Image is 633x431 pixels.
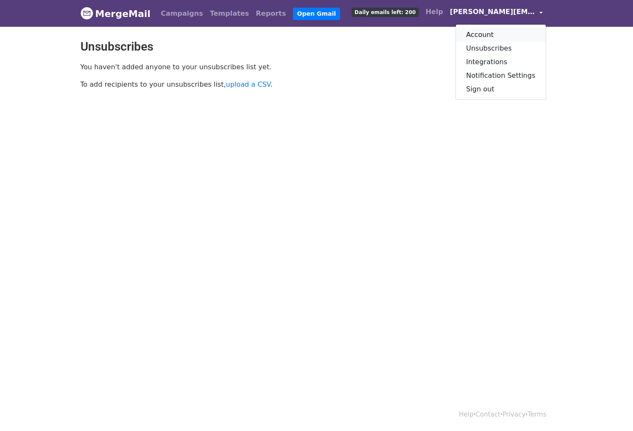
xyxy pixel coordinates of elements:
a: Account [456,28,546,42]
img: MergeMail logo [80,7,93,20]
a: Sign out [456,82,546,96]
a: Unsubscribes [456,42,546,55]
a: Open Gmail [293,8,340,20]
a: [PERSON_NAME][EMAIL_ADDRESS][PERSON_NAME][DOMAIN_NAME] [447,3,546,23]
div: [PERSON_NAME][EMAIL_ADDRESS][PERSON_NAME][DOMAIN_NAME] [455,24,546,100]
a: Notification Settings [456,69,546,82]
p: You haven't added anyone to your unsubscribes list yet. [80,62,310,71]
span: [PERSON_NAME][EMAIL_ADDRESS][PERSON_NAME][DOMAIN_NAME] [450,7,535,17]
span: Daily emails left: 200 [352,8,419,17]
p: To add recipients to your unsubscribes list, . [80,80,310,89]
a: Reports [252,5,289,22]
a: upload a CSV [226,80,271,88]
a: Campaigns [158,5,206,22]
a: Terms [527,411,546,418]
a: Integrations [456,55,546,69]
a: MergeMail [80,5,151,23]
a: Contact [475,411,500,418]
a: Help [422,3,447,20]
h2: Unsubscribes [80,40,553,54]
a: Privacy [502,411,525,418]
a: Daily emails left: 200 [348,3,422,20]
a: Templates [206,5,252,22]
iframe: Chat Widget [590,390,633,431]
a: Help [459,411,473,418]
